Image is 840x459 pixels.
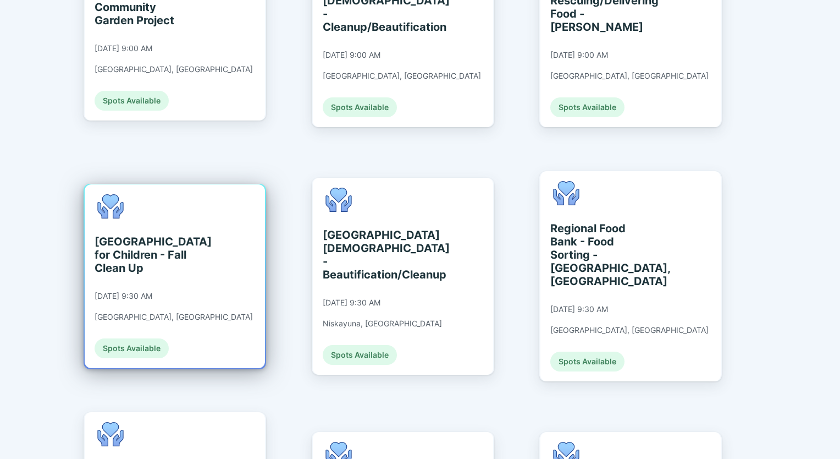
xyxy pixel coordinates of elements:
div: Spots Available [550,352,625,371]
div: Niskayuna, [GEOGRAPHIC_DATA] [323,319,442,329]
div: [GEOGRAPHIC_DATA], [GEOGRAPHIC_DATA] [323,71,481,81]
div: [DATE] 9:00 AM [323,50,380,60]
div: [GEOGRAPHIC_DATA], [GEOGRAPHIC_DATA] [95,64,253,74]
div: Spots Available [323,345,397,365]
div: Regional Food Bank - Food Sorting - [GEOGRAPHIC_DATA], [GEOGRAPHIC_DATA] [550,222,651,288]
div: [GEOGRAPHIC_DATA][DEMOGRAPHIC_DATA] - Beautification/Cleanup [323,228,423,281]
div: [GEOGRAPHIC_DATA], [GEOGRAPHIC_DATA] [550,71,709,81]
div: [DATE] 9:30 AM [95,291,152,301]
div: [GEOGRAPHIC_DATA], [GEOGRAPHIC_DATA] [95,312,253,322]
div: Spots Available [323,97,397,117]
div: Spots Available [95,91,169,111]
div: [DATE] 9:30 AM [550,304,608,314]
div: [DATE] 9:00 AM [550,50,608,60]
div: Spots Available [550,97,625,117]
div: [GEOGRAPHIC_DATA] for Children - Fall Clean Up [95,235,195,275]
div: Spots Available [95,338,169,358]
div: [DATE] 9:30 AM [323,298,380,308]
div: [GEOGRAPHIC_DATA], [GEOGRAPHIC_DATA] [550,325,709,335]
div: [DATE] 9:00 AM [95,43,152,53]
